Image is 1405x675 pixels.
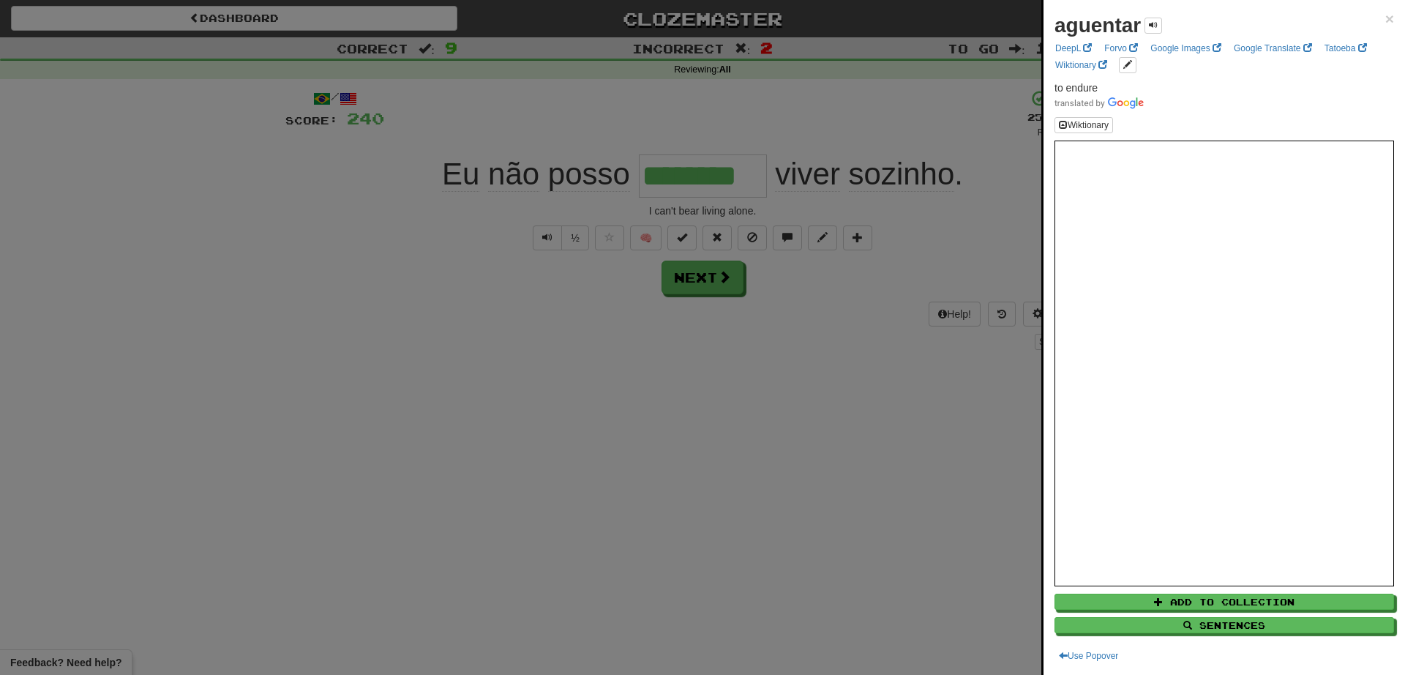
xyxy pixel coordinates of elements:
span: to endure [1054,82,1098,94]
a: Google Translate [1229,40,1316,56]
a: Tatoeba [1320,40,1371,56]
a: Wiktionary [1051,57,1112,73]
a: DeepL [1051,40,1096,56]
img: Color short [1054,97,1144,109]
a: Google Images [1146,40,1226,56]
button: Sentences [1054,617,1394,633]
span: × [1385,10,1394,27]
button: Close [1385,11,1394,26]
button: Use Popover [1054,648,1123,664]
strong: aguentar [1054,14,1141,37]
button: edit links [1119,57,1136,73]
button: Wiktionary [1054,117,1113,133]
a: Forvo [1100,40,1142,56]
button: Add to Collection [1054,594,1394,610]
